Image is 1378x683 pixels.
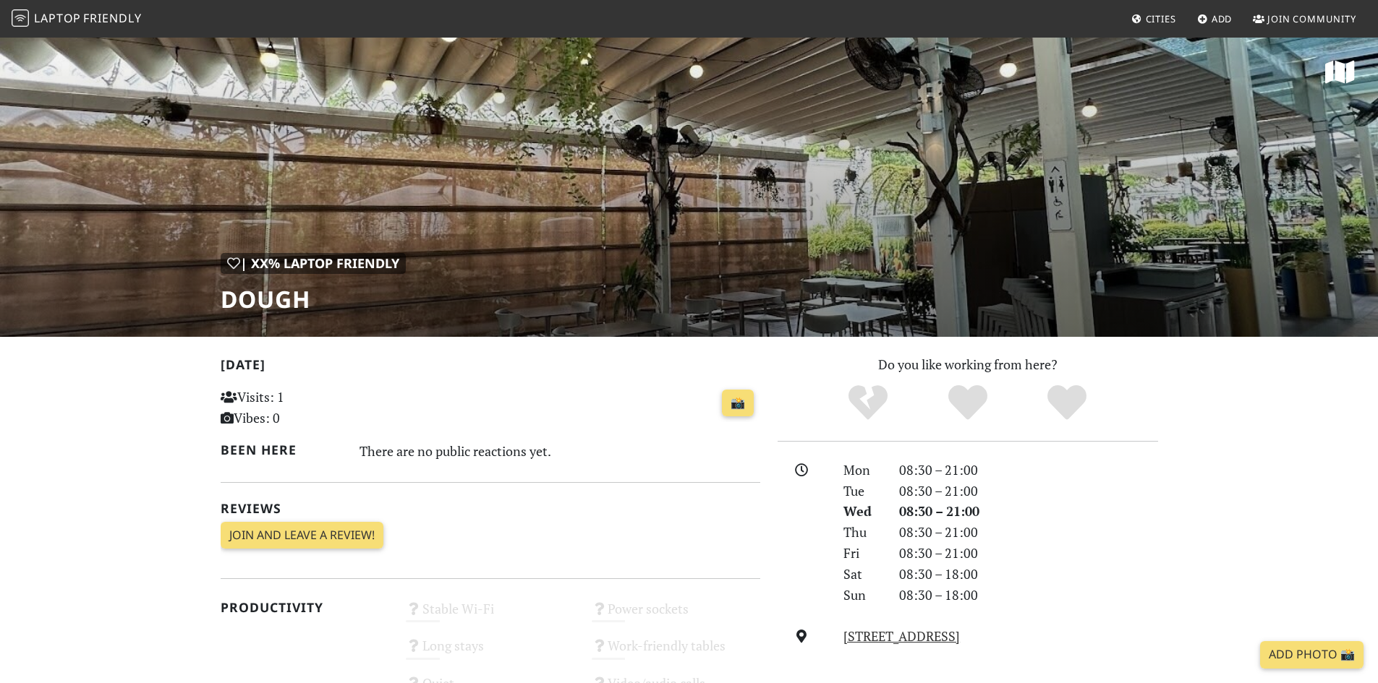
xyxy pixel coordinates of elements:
div: 08:30 – 21:00 [890,460,1167,481]
div: There are no public reactions yet. [360,439,760,463]
div: 08:30 – 21:00 [890,481,1167,502]
span: Add [1212,12,1233,25]
div: 08:30 – 18:00 [890,585,1167,606]
img: LaptopFriendly [12,9,29,27]
div: No [818,383,918,423]
a: Join and leave a review! [221,522,383,549]
div: Sat [835,564,890,585]
a: Cities [1126,6,1182,32]
h2: Productivity [221,600,389,615]
span: Join Community [1267,12,1356,25]
span: Friendly [83,10,141,26]
h2: Reviews [221,501,760,516]
div: Long stays [397,634,583,671]
div: | XX% Laptop Friendly [221,253,406,274]
a: 📸 [722,390,754,417]
div: 08:30 – 21:00 [890,543,1167,564]
a: Add Photo 📸 [1260,641,1364,669]
a: Join Community [1247,6,1362,32]
div: Mon [835,460,890,481]
div: Stable Wi-Fi [397,597,583,634]
div: 08:30 – 21:00 [890,501,1167,522]
p: Do you like working from here? [778,354,1158,375]
span: Laptop [34,10,81,26]
a: Add [1191,6,1238,32]
div: Tue [835,481,890,502]
h1: Dough [221,285,406,313]
div: Yes [918,383,1018,423]
h2: Been here [221,442,343,458]
div: Power sockets [583,597,769,634]
div: Sun [835,585,890,606]
div: Definitely! [1017,383,1117,423]
h2: [DATE] [221,357,760,378]
div: 08:30 – 18:00 [890,564,1167,585]
div: Wed [835,501,890,522]
a: LaptopFriendly LaptopFriendly [12,7,142,32]
span: Cities [1146,12,1176,25]
div: Thu [835,522,890,543]
p: Visits: 1 Vibes: 0 [221,387,389,429]
a: [STREET_ADDRESS] [843,627,960,645]
div: 08:30 – 21:00 [890,522,1167,543]
div: Work-friendly tables [583,634,769,671]
div: Fri [835,543,890,564]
